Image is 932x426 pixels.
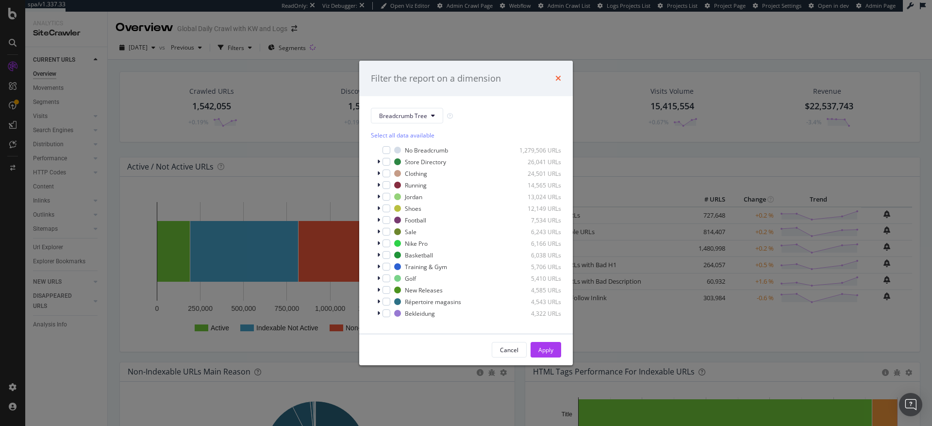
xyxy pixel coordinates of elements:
[514,146,561,154] div: 1,279,506 URLs
[371,108,443,123] button: Breadcrumb Tree
[514,158,561,166] div: 26,041 URLs
[405,274,416,283] div: Golf
[405,298,461,306] div: Répertoire magasins
[514,239,561,248] div: 6,166 URLs
[379,112,427,120] span: Breadcrumb Tree
[405,158,446,166] div: Store Directory
[555,72,561,85] div: times
[405,239,428,248] div: Nike Pro
[514,170,561,178] div: 24,501 URLs
[405,216,426,224] div: Football
[538,346,553,354] div: Apply
[514,251,561,259] div: 6,038 URLs
[899,393,922,416] div: Open Intercom Messenger
[405,263,447,271] div: Training & Gym
[514,216,561,224] div: 7,534 URLs
[405,146,448,154] div: No Breadcrumb
[514,181,561,189] div: 14,565 URLs
[405,181,427,189] div: Running
[514,309,561,318] div: 4,322 URLs
[514,263,561,271] div: 5,706 URLs
[514,298,561,306] div: 4,543 URLs
[500,346,518,354] div: Cancel
[405,286,443,294] div: New Releases
[514,193,561,201] div: 13,024 URLs
[405,170,427,178] div: Clothing
[405,309,435,318] div: Bekleidung
[371,72,501,85] div: Filter the report on a dimension
[492,342,527,358] button: Cancel
[531,342,561,358] button: Apply
[514,274,561,283] div: 5,410 URLs
[359,61,573,366] div: modal
[405,251,433,259] div: Basketball
[405,204,421,213] div: Shoes
[405,193,422,201] div: Jordan
[371,131,561,139] div: Select all data available
[514,228,561,236] div: 6,243 URLs
[514,286,561,294] div: 4,585 URLs
[405,228,416,236] div: Sale
[514,204,561,213] div: 12,149 URLs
